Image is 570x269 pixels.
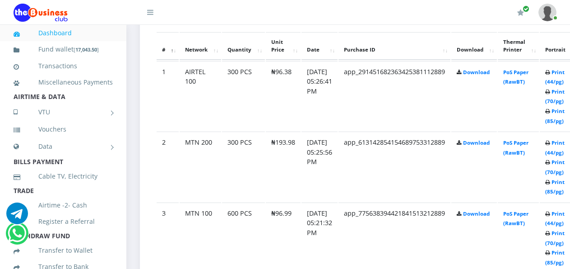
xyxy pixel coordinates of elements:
a: Print (44/pg) [545,210,565,227]
td: ₦96.38 [266,61,301,131]
small: [ ] [74,46,99,53]
a: Print (44/pg) [545,139,565,156]
th: Network: activate to sort column ascending [180,32,221,60]
th: Unit Price: activate to sort column ascending [266,32,301,60]
a: Data [14,135,113,158]
a: PoS Paper (RawBT) [503,210,528,227]
a: Chat for support [8,229,26,244]
img: User [538,4,556,21]
a: Dashboard [14,23,113,43]
a: Chat for support [6,209,28,224]
th: Download: activate to sort column ascending [451,32,497,60]
a: Print (70/pg) [545,159,565,175]
td: 300 PCS [222,61,265,131]
td: MTN 200 [180,132,221,202]
b: 17,043.50 [75,46,97,53]
a: Print (85/pg) [545,108,565,124]
td: app_613142854154689753312889 [338,132,450,202]
td: 2 [157,132,179,202]
td: [DATE] 05:26:41 PM [301,61,338,131]
a: Miscellaneous Payments [14,72,113,93]
td: 300 PCS [222,132,265,202]
td: app_291451682363425381112889 [338,61,450,131]
a: PoS Paper (RawBT) [503,69,528,85]
td: ₦193.98 [266,132,301,202]
th: Purchase ID: activate to sort column ascending [338,32,450,60]
a: Vouchers [14,119,113,140]
a: Download [463,210,490,217]
th: Quantity: activate to sort column ascending [222,32,265,60]
td: 1 [157,61,179,131]
a: VTU [14,101,113,123]
a: Print (85/pg) [545,249,565,266]
a: Cable TV, Electricity [14,166,113,187]
a: Transfer to Wallet [14,240,113,261]
a: Airtime -2- Cash [14,195,113,216]
a: Register a Referral [14,211,113,232]
th: Date: activate to sort column ascending [301,32,338,60]
a: Download [463,139,490,146]
a: Print (44/pg) [545,69,565,85]
a: Print (70/pg) [545,230,565,246]
th: #: activate to sort column descending [157,32,179,60]
span: Renew/Upgrade Subscription [523,5,529,12]
a: Print (85/pg) [545,179,565,195]
a: Download [463,69,490,76]
a: Fund wallet[17,043.50] [14,39,113,60]
td: [DATE] 05:25:56 PM [301,132,338,202]
img: Logo [14,4,68,22]
a: Transactions [14,56,113,76]
a: PoS Paper (RawBT) [503,139,528,156]
i: Renew/Upgrade Subscription [517,9,524,16]
td: AIRTEL 100 [180,61,221,131]
a: Print (70/pg) [545,88,565,105]
th: Thermal Printer: activate to sort column ascending [498,32,539,60]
